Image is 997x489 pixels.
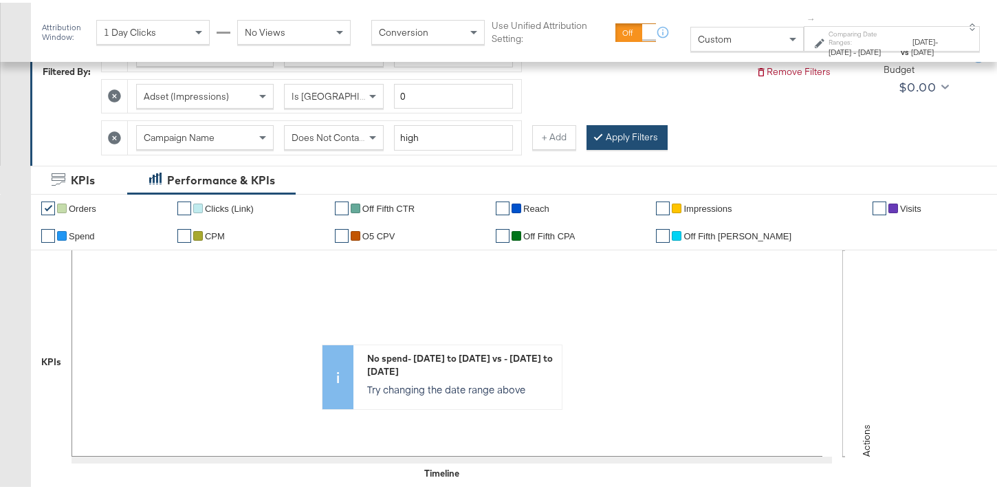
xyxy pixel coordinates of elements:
[144,129,215,141] span: Campaign Name
[805,14,818,19] span: ↑
[41,20,89,39] div: Attribution Window:
[394,122,513,148] input: Enter a search term
[523,201,549,211] span: Reach
[177,199,191,213] a: ✔
[335,226,349,240] a: ✔
[104,23,156,36] span: 1 Day Clicks
[379,23,428,36] span: Conversion
[394,81,513,107] input: Enter a number
[362,228,395,239] span: O5 CPV
[41,199,55,213] a: ✔
[69,201,96,211] span: Orders
[912,34,935,44] span: [DATE]
[873,199,886,213] a: ✔
[205,228,225,239] span: CPM
[177,226,191,240] a: ✔
[858,44,881,54] span: [DATE]
[335,199,349,213] a: ✔
[656,199,670,213] a: ✔
[367,379,555,393] p: Try changing the date range above
[69,228,95,239] span: Spend
[756,63,831,76] button: Remove Filters
[829,44,899,55] div: -
[900,201,921,211] span: Visits
[492,17,610,42] label: Use Unified Attribution Setting:
[683,201,732,211] span: Impressions
[292,129,366,141] span: Does Not Contain
[523,228,575,239] span: off fifth CPA
[205,201,254,211] span: Clicks (Link)
[41,226,55,240] a: ✔
[683,228,791,239] span: Off Fifth [PERSON_NAME]
[911,34,958,55] div: -
[911,44,934,54] span: [DATE]
[698,30,732,43] span: Custom
[884,47,959,73] div: Active A/C Budget
[532,122,576,147] button: + Add
[656,226,670,240] a: ✔
[292,87,397,100] span: Is [GEOGRAPHIC_DATA]
[144,87,229,100] span: Adset (Impressions)
[43,63,91,76] div: Filtered By:
[893,74,952,96] button: $0.00
[362,201,415,211] span: Off Fifth CTR
[899,44,911,54] strong: vs
[496,199,510,213] a: ✔
[367,349,555,375] div: No spend - [DATE] to [DATE] vs - [DATE] to [DATE]
[899,74,936,95] div: $0.00
[245,23,285,36] span: No Views
[829,44,851,54] span: [DATE]
[496,226,510,240] a: ✔
[829,27,899,45] label: Comparing Date Ranges:
[587,122,668,147] button: Apply Filters
[71,170,95,186] div: KPIs
[167,170,275,186] div: Performance & KPIs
